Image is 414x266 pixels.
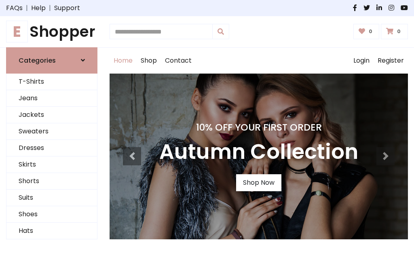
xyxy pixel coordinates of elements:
a: T-Shirts [6,74,97,90]
a: Categories [6,47,97,74]
a: Login [349,48,374,74]
a: Suits [6,190,97,206]
a: Contact [161,48,196,74]
a: Shop Now [236,174,281,191]
a: Support [54,3,80,13]
a: Shoes [6,206,97,223]
a: Help [31,3,46,13]
h6: Categories [19,57,56,64]
a: Dresses [6,140,97,156]
a: Shorts [6,173,97,190]
a: Home [110,48,137,74]
a: Shop [137,48,161,74]
span: | [23,3,31,13]
a: EShopper [6,23,97,41]
a: Skirts [6,156,97,173]
a: 0 [353,24,380,39]
a: Jeans [6,90,97,107]
a: Hats [6,223,97,239]
a: Register [374,48,408,74]
span: E [6,21,28,42]
a: Jackets [6,107,97,123]
a: Sweaters [6,123,97,140]
h1: Shopper [6,23,97,41]
span: 0 [395,28,403,35]
span: | [46,3,54,13]
span: 0 [367,28,374,35]
a: FAQs [6,3,23,13]
a: 0 [381,24,408,39]
h4: 10% Off Your First Order [159,122,358,133]
h3: Autumn Collection [159,139,358,165]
